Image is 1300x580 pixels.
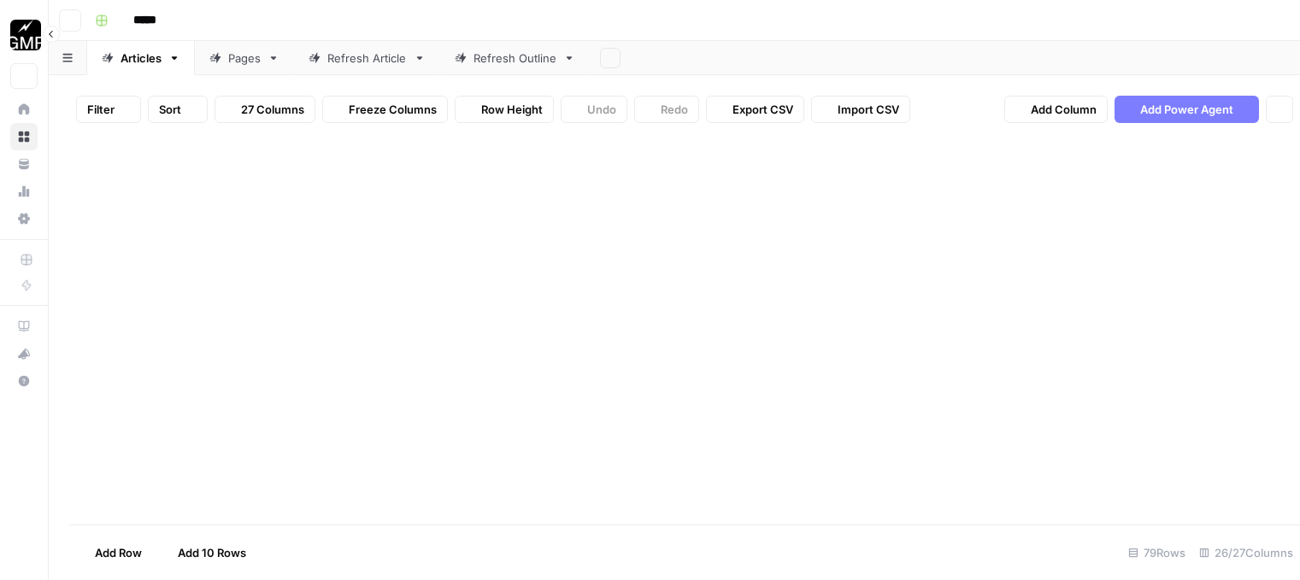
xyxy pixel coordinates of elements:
a: Articles [87,41,195,75]
a: Pages [195,41,294,75]
a: Browse [10,123,38,150]
a: Settings [10,205,38,232]
a: Your Data [10,150,38,178]
div: What's new? [11,341,37,366]
a: Refresh Outline [440,41,590,75]
button: Add 10 Rows [152,539,256,566]
a: AirOps Academy [10,313,38,340]
button: What's new? [10,340,38,367]
img: Growth Marketing Pro Logo [10,20,41,50]
span: Row Height [481,101,543,118]
span: Sort [159,101,181,118]
span: 27 Columns [241,101,304,118]
span: Filter [87,101,115,118]
button: Filter [76,96,141,123]
div: Articles [121,50,162,67]
button: Sort [148,96,208,123]
a: Usage [10,178,38,205]
button: Undo [561,96,627,123]
a: Home [10,96,38,123]
button: Add Row [69,539,152,566]
button: 27 Columns [215,96,315,123]
a: Refresh Article [294,41,440,75]
div: Refresh Outline [474,50,556,67]
button: Freeze Columns [322,96,448,123]
button: Redo [634,96,699,123]
div: Refresh Article [327,50,407,67]
span: Add 10 Rows [178,544,246,561]
button: Help + Support [10,367,38,395]
button: Row Height [455,96,554,123]
span: Freeze Columns [349,101,437,118]
span: Add Row [95,544,142,561]
span: Undo [587,101,616,118]
button: Workspace: Growth Marketing Pro [10,14,38,56]
div: Pages [228,50,261,67]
